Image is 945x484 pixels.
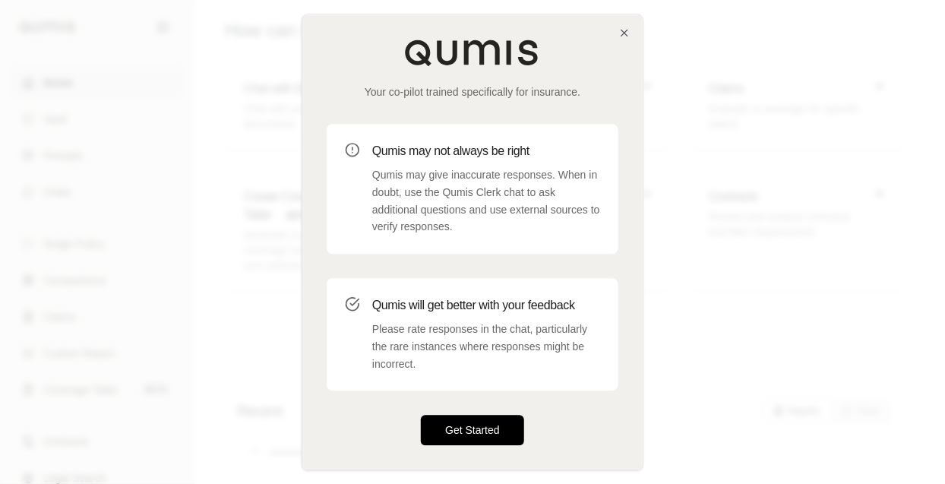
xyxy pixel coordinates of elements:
p: Qumis may give inaccurate responses. When in doubt, use the Qumis Clerk chat to ask additional qu... [372,166,600,236]
p: Your co-pilot trained specifically for insurance. [327,84,618,100]
h3: Qumis will get better with your feedback [372,296,600,315]
img: Qumis Logo [404,39,541,66]
button: Get Started [421,415,524,445]
h3: Qumis may not always be right [372,142,600,160]
p: Please rate responses in the chat, particularly the rare instances where responses might be incor... [372,321,600,372]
